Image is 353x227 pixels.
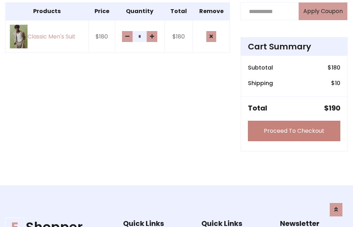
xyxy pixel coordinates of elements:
a: Proceed To Checkout [248,121,340,141]
h4: Cart Summary [248,42,340,52]
span: 190 [329,103,340,113]
h6: Shipping [248,80,273,86]
span: 180 [331,64,340,72]
h6: $ [328,64,340,71]
h5: $ [324,104,340,112]
th: Products [6,3,89,20]
a: Classic Men's Suit [10,25,84,48]
h5: Total [248,104,267,112]
span: 10 [335,79,340,87]
th: Remove [193,3,230,20]
td: $180 [89,20,115,53]
h6: Subtotal [248,64,273,71]
th: Total [164,3,193,20]
h6: $ [331,80,340,86]
td: $180 [164,20,193,53]
th: Price [89,3,115,20]
button: Apply Coupon [299,2,347,20]
th: Quantity [115,3,164,20]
